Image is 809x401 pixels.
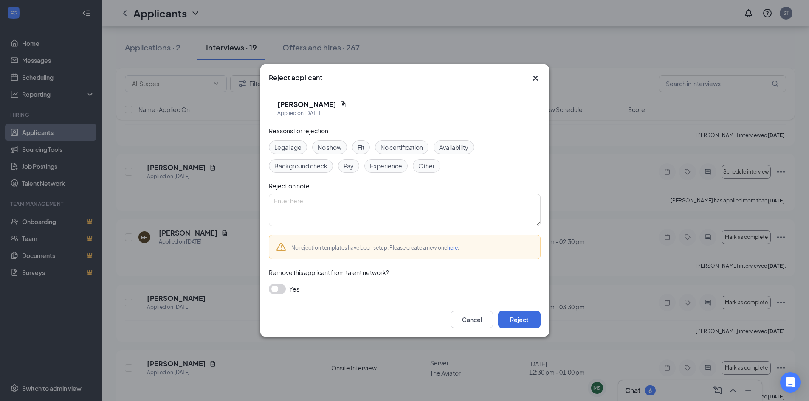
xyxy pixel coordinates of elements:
span: Legal age [274,143,302,152]
span: Rejection note [269,182,310,190]
span: Other [418,161,435,171]
svg: Cross [530,73,541,83]
span: Experience [370,161,402,171]
span: No rejection templates have been setup. Please create a new one . [291,244,459,251]
span: No certification [381,143,423,152]
span: Reasons for rejection [269,127,328,135]
a: here [447,244,458,251]
span: Fit [358,143,364,152]
svg: Warning [276,242,286,252]
span: Remove this applicant from talent network? [269,269,389,276]
h5: [PERSON_NAME] [277,100,336,109]
span: Background check [274,161,327,171]
span: No show [318,143,341,152]
svg: Document [340,101,347,108]
button: Cancel [451,311,493,328]
div: Open Intercom Messenger [780,372,801,393]
span: Availability [439,143,468,152]
div: Applied on [DATE] [277,109,347,118]
button: Close [530,73,541,83]
h3: Reject applicant [269,73,322,82]
span: Yes [289,284,299,294]
span: Pay [344,161,354,171]
button: Reject [498,311,541,328]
